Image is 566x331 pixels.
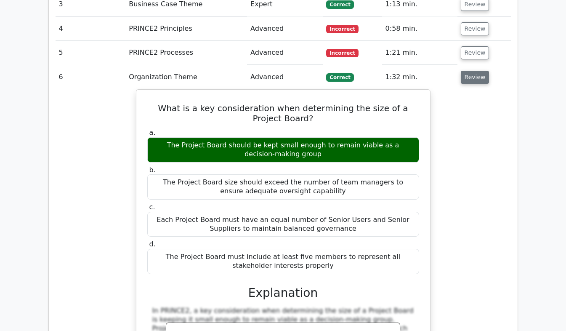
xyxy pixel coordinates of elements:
span: c. [149,203,155,211]
td: Organization Theme [125,65,247,89]
span: d. [149,240,156,248]
h5: What is a key consideration when determining the size of a Project Board? [146,103,420,123]
td: PRINCE2 Principles [125,17,247,41]
div: The Project Board should be kept small enough to remain viable as a decision-making group [147,137,419,163]
span: Correct [326,73,353,82]
span: Incorrect [326,49,359,57]
td: 6 [56,65,126,89]
div: The Project Board must include at least five members to represent all stakeholder interests properly [147,249,419,274]
td: 0:58 min. [382,17,457,41]
td: 5 [56,41,126,65]
td: 1:21 min. [382,41,457,65]
td: 4 [56,17,126,41]
div: Each Project Board must have an equal number of Senior Users and Senior Suppliers to maintain bal... [147,212,419,237]
button: Review [461,46,489,59]
h3: Explanation [152,286,414,300]
span: a. [149,128,156,136]
td: PRINCE2 Processes [125,41,247,65]
td: Advanced [247,17,323,41]
button: Review [461,71,489,84]
button: Review [461,22,489,35]
td: Advanced [247,65,323,89]
span: Incorrect [326,25,359,33]
span: b. [149,166,156,174]
td: Advanced [247,41,323,65]
td: 1:32 min. [382,65,457,89]
span: Correct [326,0,353,9]
div: The Project Board size should exceed the number of team managers to ensure adequate oversight cap... [147,174,419,200]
